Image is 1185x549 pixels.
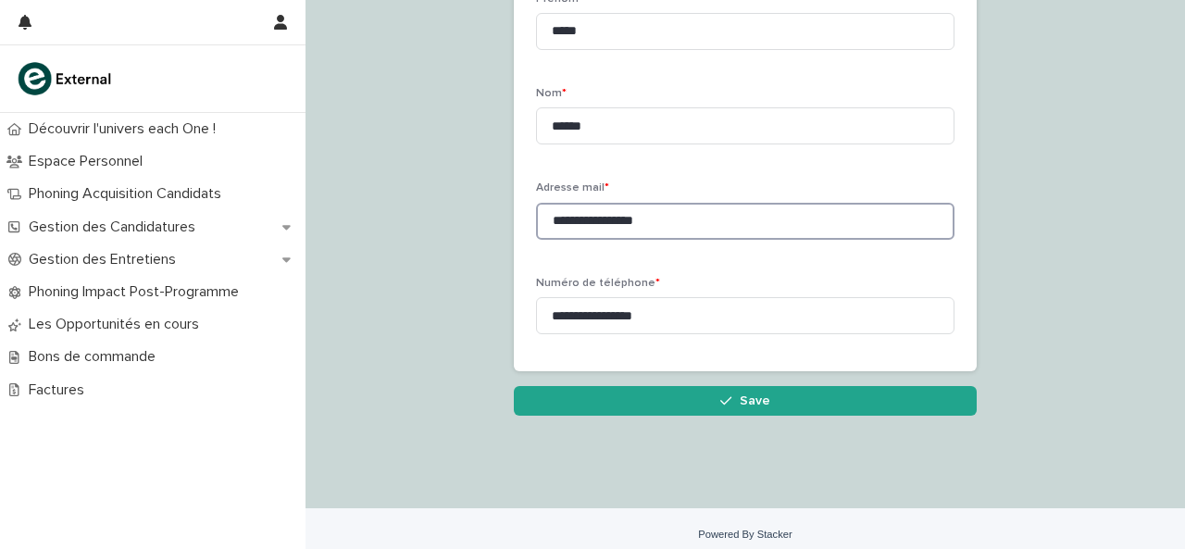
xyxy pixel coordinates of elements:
span: Adresse mail [536,182,609,193]
p: Découvrir l'univers each One ! [21,120,231,138]
span: Save [740,394,770,407]
p: Factures [21,381,99,399]
p: Gestion des Entretiens [21,251,191,268]
p: Gestion des Candidatures [21,218,210,236]
button: Save [514,386,977,416]
img: bc51vvfgR2QLHU84CWIQ [15,60,117,97]
p: Phoning Impact Post-Programme [21,283,254,301]
p: Phoning Acquisition Candidats [21,185,236,203]
p: Espace Personnel [21,153,157,170]
span: Numéro de téléphone [536,278,660,289]
p: Bons de commande [21,348,170,366]
p: Les Opportunités en cours [21,316,214,333]
span: Nom [536,88,567,99]
a: Powered By Stacker [698,529,792,540]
